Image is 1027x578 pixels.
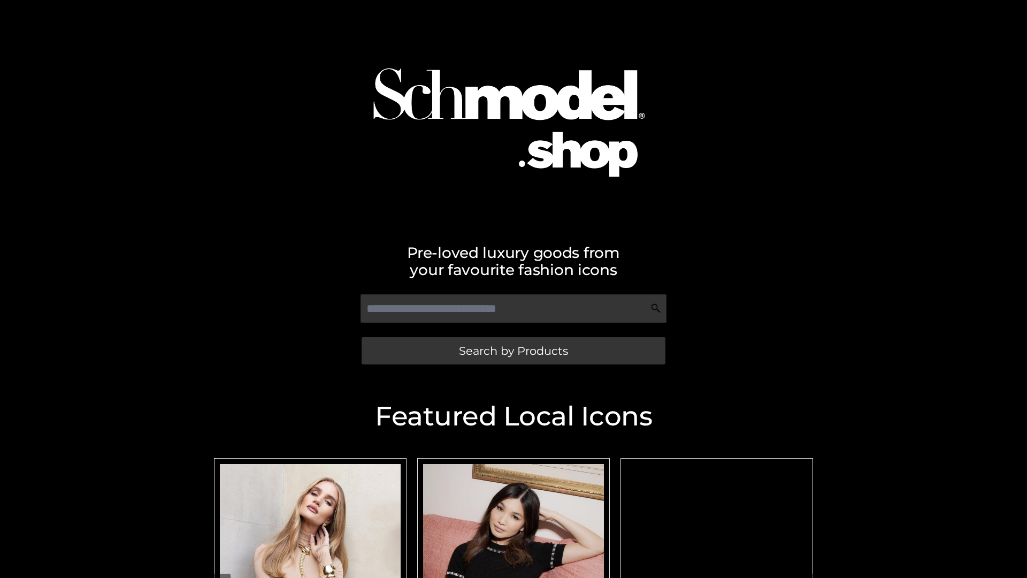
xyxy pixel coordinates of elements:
[209,244,818,278] h2: Pre-loved luxury goods from your favourite fashion icons
[362,337,665,364] a: Search by Products
[209,403,818,430] h2: Featured Local Icons​
[650,303,661,314] img: Search Icon
[459,345,568,356] span: Search by Products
